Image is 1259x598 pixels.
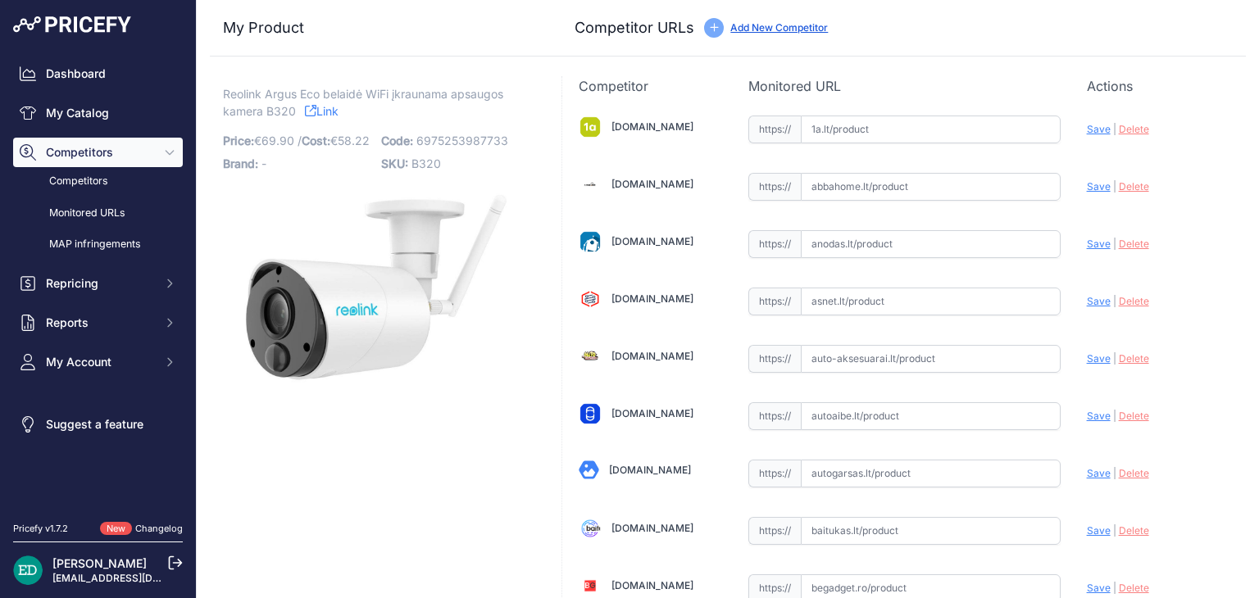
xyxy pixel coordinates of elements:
[1119,467,1149,479] span: Delete
[1119,180,1149,193] span: Delete
[13,230,183,259] a: MAP infringements
[13,98,183,128] a: My Catalog
[1113,123,1116,135] span: |
[801,173,1061,201] input: abbahome.lt/product
[801,517,1061,545] input: baitukas.lt/product
[223,156,258,170] span: Brand:
[579,76,721,96] p: Competitor
[46,354,153,370] span: My Account
[302,134,330,147] span: Cost:
[1119,524,1149,537] span: Delete
[1113,352,1116,365] span: |
[381,156,408,170] span: SKU:
[748,230,801,258] span: https://
[801,288,1061,315] input: asnet.lt/product
[381,134,413,147] span: Code:
[611,292,693,305] a: [DOMAIN_NAME]
[1087,76,1229,96] p: Actions
[13,59,183,88] a: Dashboard
[100,522,132,536] span: New
[52,572,224,584] a: [EMAIL_ADDRESS][DOMAIN_NAME]
[13,59,183,502] nav: Sidebar
[748,116,801,143] span: https://
[1119,352,1149,365] span: Delete
[46,315,153,331] span: Reports
[1087,467,1111,479] span: Save
[298,134,370,147] span: / €
[1113,180,1116,193] span: |
[52,556,147,570] a: [PERSON_NAME]
[1113,238,1116,250] span: |
[223,84,503,121] span: Reolink Argus Eco belaidė WiFi įkraunama apsaugos kamera B320
[1113,524,1116,537] span: |
[13,347,183,377] button: My Account
[223,134,254,147] span: Price:
[1087,295,1111,307] span: Save
[13,16,131,33] img: Pricefy Logo
[13,522,68,536] div: Pricefy v1.7.2
[801,460,1061,487] input: autogarsas.lt/product
[1119,582,1149,594] span: Delete
[1087,238,1111,250] span: Save
[611,579,693,591] a: [DOMAIN_NAME]
[801,345,1061,373] input: auto-aksesuarai.lt/product
[1119,295,1149,307] span: Delete
[13,308,183,338] button: Reports
[611,235,693,247] a: [DOMAIN_NAME]
[748,76,1061,96] p: Monitored URL
[411,156,441,170] span: B320
[46,144,153,161] span: Competitors
[609,464,691,476] a: [DOMAIN_NAME]
[611,350,693,362] a: [DOMAIN_NAME]
[748,402,801,430] span: https://
[748,288,801,315] span: https://
[748,345,801,373] span: https://
[1087,180,1111,193] span: Save
[1087,123,1111,135] span: Save
[1087,524,1111,537] span: Save
[1119,410,1149,422] span: Delete
[1087,352,1111,365] span: Save
[611,407,693,419] a: [DOMAIN_NAME]
[575,16,694,39] h3: Competitor URLs
[416,134,508,147] span: 6975253987733
[13,167,183,196] a: Competitors
[748,460,801,487] span: https://
[801,230,1061,258] input: anodas.lt/product
[1119,238,1149,250] span: Delete
[305,101,339,121] a: Link
[338,134,370,147] span: 58.22
[801,116,1061,143] input: 1a.lt/product
[223,16,529,39] h3: My Product
[1113,467,1116,479] span: |
[223,129,371,152] p: €
[611,120,693,133] a: [DOMAIN_NAME]
[611,522,693,534] a: [DOMAIN_NAME]
[13,199,183,228] a: Monitored URLs
[1119,123,1149,135] span: Delete
[13,410,183,439] a: Suggest a feature
[1087,582,1111,594] span: Save
[13,138,183,167] button: Competitors
[748,517,801,545] span: https://
[46,275,153,292] span: Repricing
[261,156,266,170] span: -
[261,134,294,147] span: 69.90
[801,402,1061,430] input: autoaibe.lt/product
[611,178,693,190] a: [DOMAIN_NAME]
[13,269,183,298] button: Repricing
[730,21,828,34] a: Add New Competitor
[1113,582,1116,594] span: |
[1113,295,1116,307] span: |
[1087,410,1111,422] span: Save
[748,173,801,201] span: https://
[135,523,183,534] a: Changelog
[1113,410,1116,422] span: |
